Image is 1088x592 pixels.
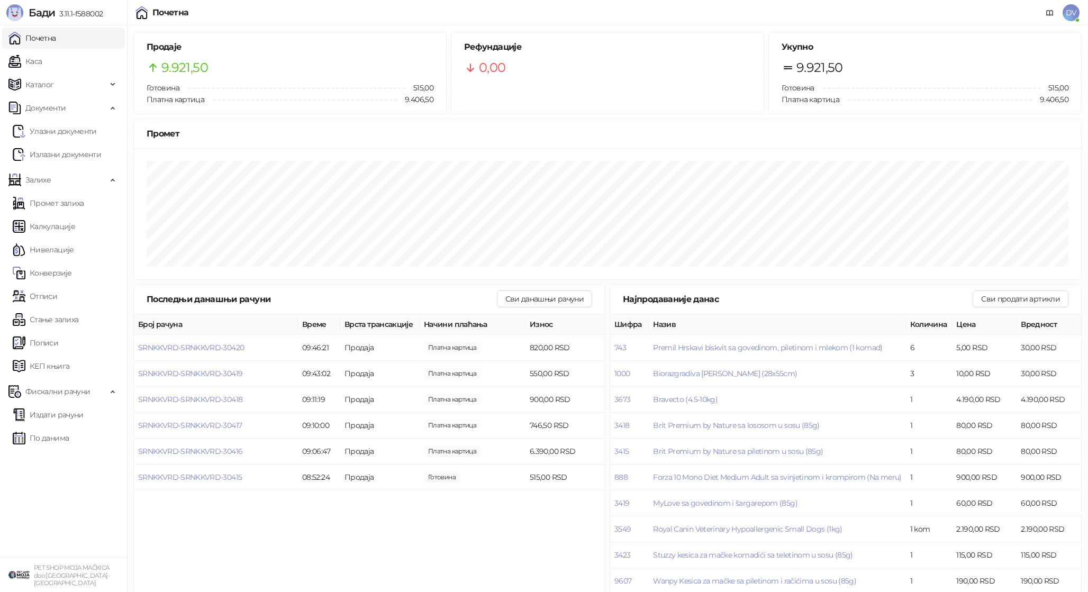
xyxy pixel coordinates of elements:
span: 3.11.1-f588002 [55,9,103,19]
span: 746,50 [424,420,480,431]
td: 09:46:21 [298,335,340,361]
a: КЕП књига [13,356,69,377]
span: 9.921,50 [161,58,208,78]
button: 3673 [614,395,630,404]
td: Продаја [340,413,420,439]
span: 550,00 [424,368,480,379]
th: Цена [952,314,1017,335]
button: Premil Hrskavi biskvit sa govedinom, piletinom i mlekom (1 komad) [653,343,882,352]
a: Нивелације [13,239,74,260]
button: 9607 [614,576,631,586]
button: SRNKKVRD-SRNKKVRD-30415 [138,472,242,482]
th: Износ [525,314,605,335]
a: Почетна [8,28,56,49]
span: DV [1063,4,1080,21]
td: 09:10:00 [298,413,340,439]
th: Број рачуна [134,314,298,335]
a: Пописи [13,332,58,353]
button: SRNKKVRD-SRNKKVRD-30416 [138,447,242,456]
span: Платна картица [782,95,839,104]
div: Последњи данашњи рачуни [147,293,497,306]
td: 60,00 RSD [1017,490,1081,516]
span: Документи [25,97,66,119]
th: Назив [649,314,905,335]
th: Време [298,314,340,335]
a: Ulazni dokumentiУлазни документи [13,121,97,142]
button: Wanpy Kesica za mačke sa piletinom i račićima u sosu (85g) [653,576,856,586]
a: Каса [8,51,42,72]
td: 900,00 RSD [952,465,1017,490]
button: Royal Canin Veterinary Hypoallergenic Small Dogs (1kg) [653,524,842,534]
span: 0,00 [479,58,505,78]
td: 2.190,00 RSD [952,516,1017,542]
td: 30,00 RSD [1017,361,1081,387]
span: Готовина [782,83,814,93]
button: MyLove sa govedinom i šargarepom (85g) [653,498,797,508]
button: SRNKKVRD-SRNKKVRD-30418 [138,395,242,404]
span: Фискални рачуни [25,381,90,402]
button: Forza 10 Mono Diet Medium Adult sa svinjetinom i krompirom (Na meru) [653,472,901,482]
td: 115,00 RSD [952,542,1017,568]
td: 80,00 RSD [1017,413,1081,439]
button: Biorazgradiva [PERSON_NAME] (28x55cm) [653,369,797,378]
span: Готовина [147,83,179,93]
td: 1 [906,542,953,568]
span: 515,00 [1041,82,1068,94]
th: Вредност [1017,314,1081,335]
span: 900,00 [424,394,480,405]
div: Почетна [152,8,189,17]
span: 820,00 [424,342,480,353]
h5: Продаје [147,41,433,53]
td: 1 kom [906,516,953,542]
span: Каталог [25,74,54,95]
th: Количина [906,314,953,335]
button: 3423 [614,550,630,560]
td: 746,50 RSD [525,413,605,439]
img: 64x64-companyLogo-9f44b8df-f022-41eb-b7d6-300ad218de09.png [8,564,30,586]
a: Документација [1041,4,1058,21]
span: 9.406,50 [1032,94,1068,105]
span: 6.390,00 [424,445,480,457]
td: 30,00 RSD [1017,335,1081,361]
td: Продаја [340,465,420,490]
div: Промет [147,127,1068,140]
div: Најпродаваније данас [623,293,973,306]
td: 09:06:47 [298,439,340,465]
button: 3415 [614,447,629,456]
button: 3549 [614,524,631,534]
span: Brit Premium by Nature sa piletinom u sosu (85g) [653,447,823,456]
td: 115,00 RSD [1017,542,1081,568]
span: Stuzzy kesica za mačke komadići sa teletinom u sosu (85g) [653,550,853,560]
button: SRNKKVRD-SRNKKVRD-30417 [138,421,242,430]
a: Конверзије [13,262,72,284]
a: Излазни документи [13,144,101,165]
td: Продаја [340,439,420,465]
button: 3419 [614,498,629,508]
span: Бади [29,6,55,19]
span: SRNKKVRD-SRNKKVRD-30420 [138,343,244,352]
td: 515,00 RSD [525,465,605,490]
td: 08:52:24 [298,465,340,490]
td: 09:43:02 [298,361,340,387]
a: Отписи [13,286,57,307]
span: Brit Premium by Nature sa lososom u sosu (85g) [653,421,820,430]
td: 550,00 RSD [525,361,605,387]
button: Сви продати артикли [973,290,1068,307]
td: 80,00 RSD [1017,439,1081,465]
a: Стање залиха [13,309,78,330]
button: Bravecto (4.5-10kg) [653,395,718,404]
td: 3 [906,361,953,387]
td: 10,00 RSD [952,361,1017,387]
td: 820,00 RSD [525,335,605,361]
a: Калкулације [13,216,75,237]
h5: Укупно [782,41,1068,53]
a: Издати рачуни [13,404,84,425]
span: 515,00 [424,471,460,483]
td: 900,00 RSD [1017,465,1081,490]
th: Шифра [610,314,649,335]
small: PET SHOP MOJA MAČKICA doo [GEOGRAPHIC_DATA]-[GEOGRAPHIC_DATA] [34,564,110,587]
th: Начини плаћања [420,314,525,335]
